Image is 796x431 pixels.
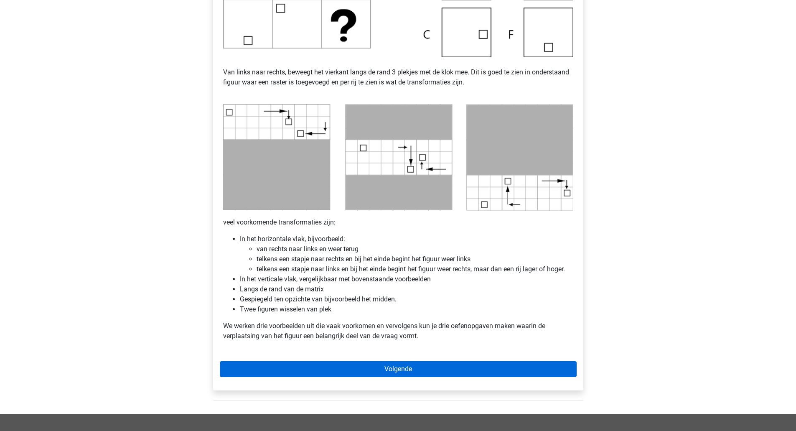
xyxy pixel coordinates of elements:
[257,254,573,264] li: telkens een stapje naar rechts en bij het einde begint het figuur weer links
[240,294,573,304] li: Gespiegeld ten opzichte van bijvoorbeeld het midden.
[240,274,573,284] li: In het verticale vlak, vergelijkbaar met bovenstaande voorbeelden
[220,361,577,377] a: Volgende
[223,217,573,227] p: veel voorkomende transformaties zijn:
[257,264,573,274] li: telkens een stapje naar links en bij het einde begint het figuur weer rechts, maar dan een rij la...
[240,304,573,314] li: Twee figuren wisselen van plek
[240,284,573,294] li: Langs de rand van de matrix
[223,321,573,341] p: We werken drie voorbeelden uit die vaak voorkomen en vervolgens kun je drie oefenopgaven maken wa...
[223,57,573,97] p: Van links naar rechts, beweegt het vierkant langs de rand 3 plekjes met de klok mee. Dit is goed ...
[223,104,573,211] img: voorbeeld1_2.png
[257,244,573,254] li: van rechts naar links en weer terug
[240,234,573,274] li: In het horizontale vlak, bijvoorbeeld:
